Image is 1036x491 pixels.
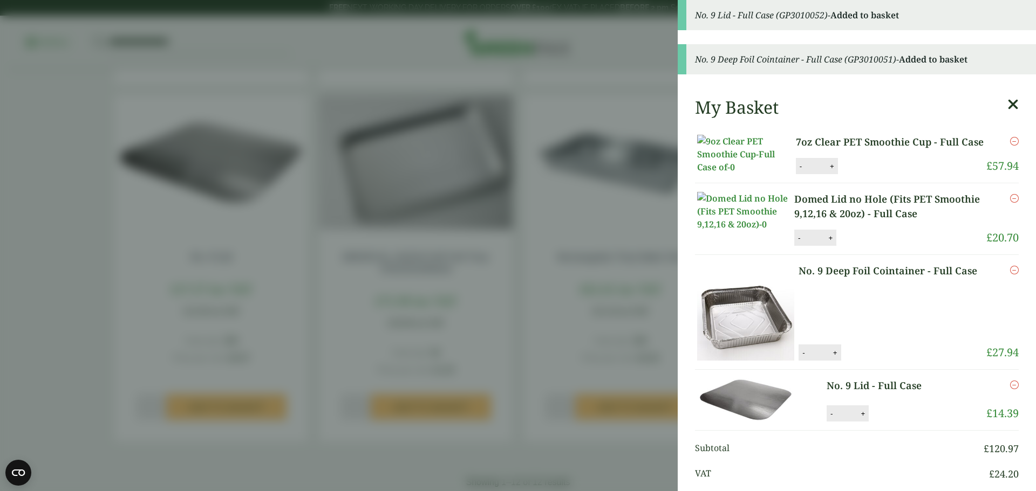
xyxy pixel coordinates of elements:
[984,442,989,455] span: £
[827,378,954,393] a: No. 9 Lid - Full Case
[830,348,841,357] button: +
[796,135,985,149] a: 7oz Clear PET Smoothie Cup - Full Case
[799,264,982,278] a: No. 9 Deep Foil Cointainer - Full Case
[899,53,967,65] strong: Added to basket
[799,348,808,357] button: -
[827,162,837,171] button: +
[1010,135,1019,148] a: Remove this item
[989,467,1019,480] bdi: 24.20
[986,158,992,173] span: £
[678,44,1036,74] div: -
[796,162,805,171] button: -
[695,9,828,21] em: No. 9 Lid - Full Case (GP3010052)
[794,192,986,221] a: Domed Lid no Hole (Fits PET Smoothie 9,12,16 & 20oz) - Full Case
[795,233,803,243] button: -
[5,460,31,486] button: Open CMP widget
[986,158,1019,173] bdi: 57.94
[697,135,794,174] img: 9oz Clear PET Smoothie Cup-Full Case of-0
[825,233,836,243] button: +
[986,230,1019,245] bdi: 20.70
[695,441,984,456] span: Subtotal
[984,442,1019,455] bdi: 120.97
[697,192,794,231] img: Domed Lid no Hole (Fits PET Smoothie 9,12,16 & 20oz)-0
[827,409,836,418] button: -
[857,409,868,418] button: +
[830,9,899,21] strong: Added to basket
[1010,264,1019,276] a: Remove this item
[986,345,1019,359] bdi: 27.94
[695,53,896,65] em: No. 9 Deep Foil Cointainer - Full Case (GP3010051)
[1010,378,1019,391] a: Remove this item
[695,467,989,481] span: VAT
[989,467,994,480] span: £
[1010,192,1019,205] a: Remove this item
[986,406,992,420] span: £
[986,230,992,245] span: £
[986,406,1019,420] bdi: 14.39
[695,97,779,117] h2: My Basket
[986,345,992,359] span: £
